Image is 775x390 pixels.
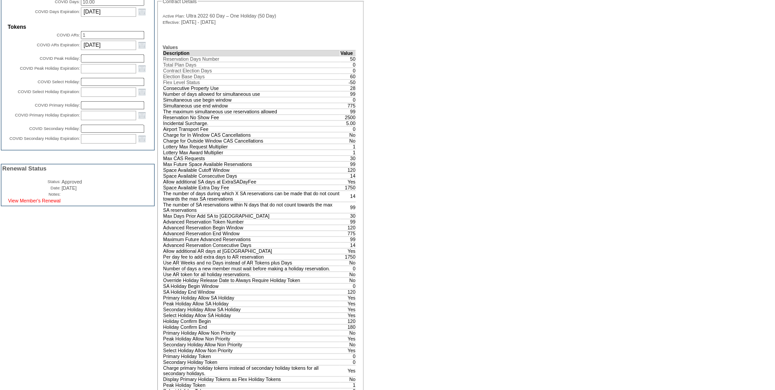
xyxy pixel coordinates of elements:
[163,248,340,254] td: Allow additional AR days at [GEOGRAPHIC_DATA]
[340,382,356,388] td: 1
[163,289,340,295] td: SA Holiday End Window
[340,190,356,202] td: 14
[163,300,340,306] td: Peak Holiday Allow SA Holiday
[163,359,340,365] td: Secondary Holiday Token
[137,134,147,143] a: Open the calendar popup.
[181,19,216,25] span: [DATE] - [DATE]
[163,62,196,67] span: Total Plan Days
[340,254,356,260] td: 1750
[137,63,147,73] a: Open the calendar popup.
[163,271,340,277] td: Use AR token for all holiday reservations.
[163,254,340,260] td: Per day fee to add extra days to AR reservation
[163,224,340,230] td: Advanced Reservation Begin Window
[163,295,340,300] td: Primary Holiday Allow SA Holiday
[2,192,61,197] td: Notes:
[163,85,340,91] td: Consecutive Property Use
[163,143,340,149] td: Lottery Max Request Multiplier
[8,24,148,30] td: Tokens
[163,202,340,213] td: The number of SA reservations within N days that do not count towards the max SA reservations
[18,90,80,94] label: COVID Select Holiday Expiration:
[340,149,356,155] td: 1
[163,74,204,79] span: Election Base Days
[37,43,80,47] label: COVID ARs Expiration:
[340,114,356,120] td: 2500
[35,103,80,108] label: COVID Primary Holiday:
[29,126,80,131] label: COVID Secondary Holiday:
[163,45,178,50] b: Values
[163,20,180,25] span: Effective:
[340,318,356,324] td: 120
[163,80,200,85] span: Flex Level Status
[62,179,82,184] span: Approved
[340,300,356,306] td: Yes
[340,202,356,213] td: 99
[163,126,340,132] td: Airport Transport Fee
[340,365,356,376] td: Yes
[186,13,276,18] span: Ultra 2022 60 Day – One Holiday (50 Day)
[340,260,356,265] td: No
[340,62,356,67] td: 0
[163,277,340,283] td: Override Holiday Release Date to Always Require Holiday Token
[340,155,356,161] td: 30
[163,190,340,202] td: The number of days during which X SA reservations can be made that do not count towards the max S...
[163,161,340,167] td: Max Future Space Available Reservations
[340,248,356,254] td: Yes
[163,56,219,62] span: Reservation Days Number
[35,9,80,14] label: COVID Days Expiration:
[340,289,356,295] td: 120
[340,161,356,167] td: 99
[9,136,80,141] label: COVID Secondary Holiday Expiration:
[2,185,61,191] td: Date:
[340,324,356,330] td: 180
[163,330,340,336] td: Primary Holiday Allow Non Priority
[340,359,356,365] td: 0
[340,336,356,341] td: Yes
[8,198,61,203] a: View Member's Renewal
[137,40,147,50] a: Open the calendar popup.
[340,312,356,318] td: Yes
[340,219,356,224] td: 99
[57,33,80,37] label: COVID ARs:
[163,13,185,19] span: Active Plan:
[163,132,340,138] td: Charge for In Window CAS Cancellations
[340,138,356,143] td: No
[340,108,356,114] td: 99
[340,50,356,56] td: Value
[163,365,340,376] td: Charge primary holiday tokens instead of secondary holiday tokens for all secondary holidays.
[340,295,356,300] td: Yes
[163,120,340,126] td: Incidental Surcharge.
[163,138,340,143] td: Charge for Outside Window CAS Cancellations
[40,56,80,61] label: COVID Peak Holiday:
[340,224,356,230] td: 120
[163,173,340,179] td: Space Available Consecutive Days
[163,184,340,190] td: Space Available Extra Day Fee
[2,179,61,184] td: Status:
[340,283,356,289] td: 0
[340,56,356,62] td: 50
[163,353,340,359] td: Primary Holiday Token
[340,85,356,91] td: 28
[163,283,340,289] td: SA Holiday Begin Window
[163,167,340,173] td: Space Available Cutoff Window
[163,341,340,347] td: Secondary Holiday Allow Non Priority
[163,347,340,353] td: Select Holiday Allow Non Priority
[163,114,340,120] td: Reservation No Show Fee
[163,260,340,265] td: Use AR Weeks and no Days instead of AR Tokens plus Days
[163,324,340,330] td: Holiday Confirm End
[340,184,356,190] td: 1750
[340,79,356,85] td: -50
[340,213,356,219] td: 30
[163,318,340,324] td: Holiday Confirm Begin
[340,179,356,184] td: Yes
[163,336,340,341] td: Peak Holiday Allow Non Priority
[163,97,340,103] td: Simultaneous use begin window
[340,236,356,242] td: 99
[340,143,356,149] td: 1
[15,113,80,117] label: COVID Primary Holiday Expiration:
[340,376,356,382] td: No
[163,376,340,382] td: Display Primary Holiday Tokens as Flex Holiday Tokens
[340,347,356,353] td: Yes
[340,120,356,126] td: 5.00
[163,219,340,224] td: Advanced Reservation Token Number
[62,185,77,191] span: [DATE]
